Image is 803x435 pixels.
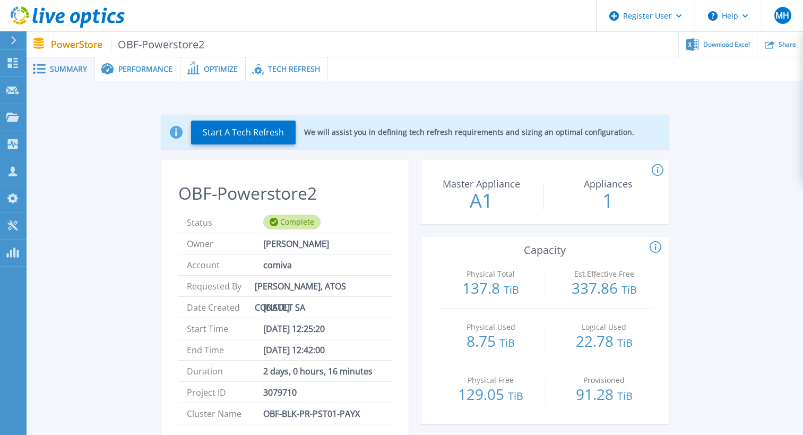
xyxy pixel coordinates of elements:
span: 3079710 [263,382,297,403]
span: TiB [621,283,637,297]
span: OBF-Powerstore2 [111,38,205,50]
span: [PERSON_NAME] [263,233,329,254]
span: comiva [263,254,292,275]
span: Owner [187,233,263,254]
p: Appliances [551,179,665,189]
span: [DATE] 12:42:00 [263,339,325,360]
p: Physical Total [446,270,536,278]
span: Project ID [187,382,263,403]
p: 8.75 [444,334,539,351]
span: TiB [508,389,523,403]
span: Account [187,254,263,275]
p: 129.05 [444,387,539,404]
span: Date Created [187,297,263,318]
p: Physical Free [446,377,536,384]
p: Provisioned [559,377,649,384]
span: TiB [499,336,515,350]
span: MH [775,11,789,20]
span: Cluster Name [187,403,263,424]
p: We will assist you in defining tech refresh requirements and sizing an optimal configuration. [304,128,634,137]
span: Share [779,41,796,48]
span: Requested By [187,276,255,296]
p: Logical Used [559,323,649,331]
span: [DATE] 12:25:20 [263,318,325,339]
p: 91.28 [557,387,652,404]
p: Est.Effective Free [559,270,649,278]
p: PowerStore [51,38,205,50]
p: 22.78 [557,334,652,351]
span: TiB [504,283,519,297]
p: Physical Used [446,323,536,331]
span: Optimize [204,65,238,73]
p: Master Appliance [425,179,538,189]
span: Summary [50,65,87,73]
div: Complete [263,215,321,229]
span: Tech Refresh [268,65,320,73]
p: 1 [549,191,668,210]
span: TiB [617,336,633,350]
span: OBF-BLK-PR-PST01-PAYX [263,403,360,424]
p: A1 [422,191,541,210]
span: Status [187,212,263,233]
span: Start Time [187,318,263,339]
button: Start A Tech Refresh [191,121,296,144]
span: [DATE] [263,297,290,318]
span: Duration [187,361,263,381]
p: 137.8 [444,280,539,297]
span: End Time [187,339,263,360]
p: 337.86 [557,280,652,297]
span: TiB [617,389,633,403]
span: 2 days, 0 hours, 16 minutes [263,361,373,381]
span: Download Excel [703,41,750,48]
span: Performance [118,65,172,73]
h2: OBF-Powerstore2 [178,184,392,203]
span: [PERSON_NAME], ATOS CONSULT SA [255,276,383,296]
